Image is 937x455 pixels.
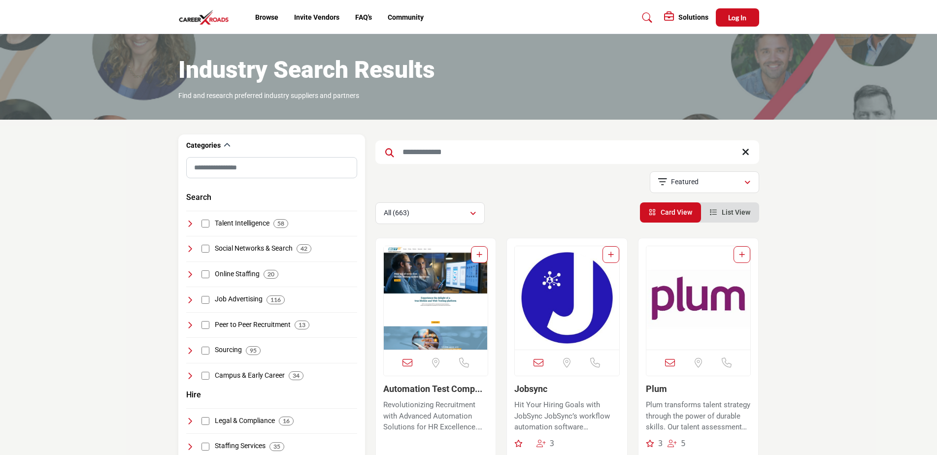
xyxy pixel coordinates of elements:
a: Open Listing in new tab [384,246,488,350]
h4: Talent Intelligence: Intelligence and data-driven insights for making informed decisions in talen... [215,219,269,228]
input: Search Category [186,157,357,178]
a: Open Listing in new tab [646,246,751,350]
a: Open Listing in new tab [515,246,619,350]
p: Find and research preferred industry suppliers and partners [178,91,359,101]
h1: Industry Search Results [178,55,435,85]
input: Select Sourcing checkbox [201,347,209,355]
div: 58 Results For Talent Intelligence [273,219,288,228]
a: Revolutionizing Recruitment with Advanced Automation Solutions for HR Excellence. The company ope... [383,397,489,433]
img: Automation Test Company 20 [384,246,488,350]
p: Revolutionizing Recruitment with Advanced Automation Solutions for HR Excellence. The company ope... [383,399,489,433]
a: View Card [649,208,692,216]
input: Select Legal & Compliance checkbox [201,417,209,425]
div: Solutions [664,12,708,24]
p: Featured [671,177,699,187]
input: Select Job Advertising checkbox [201,296,209,304]
h3: Automation Test Company 20 [383,384,489,394]
button: All (663) [375,202,485,224]
span: List View [722,208,750,216]
b: 95 [250,347,257,354]
h4: Staffing Services: Services and agencies focused on providing temporary, permanent, and specializ... [215,441,266,451]
p: Hit Your Hiring Goals with JobSync JobSync’s workflow automation software empowers companies to d... [514,399,620,433]
div: 95 Results For Sourcing [246,346,261,355]
a: Plum [646,384,667,394]
img: Site Logo [178,9,234,26]
h4: Campus & Early Career: Programs and platforms focusing on recruitment and career development for ... [215,371,285,381]
a: FAQ's [355,13,372,21]
span: 3 [550,439,555,448]
h3: Plum [646,384,751,394]
p: Plum transforms talent strategy through the power of durable skills. Our talent assessment helps ... [646,399,751,433]
h4: Legal & Compliance: Resources and services ensuring recruitment practices comply with legal and r... [215,416,275,426]
input: Select Talent Intelligence checkbox [201,220,209,227]
div: 34 Results For Campus & Early Career [289,371,303,380]
p: All (663) [384,208,409,218]
img: Plum [646,246,751,350]
div: 35 Results For Staffing Services [269,442,284,451]
b: 42 [301,245,307,252]
button: Search [186,192,211,203]
h4: Social Networks & Search: Platforms that combine social networking and search capabilities for re... [215,244,293,254]
input: Select Staffing Services checkbox [201,443,209,451]
span: Log In [728,13,746,22]
a: Browse [255,13,278,21]
input: Select Online Staffing checkbox [201,270,209,278]
b: 16 [283,418,290,424]
h5: Solutions [678,13,708,22]
b: 116 [270,296,281,303]
div: 116 Results For Job Advertising [267,295,285,304]
input: Select Peer to Peer Recruitment checkbox [201,321,209,329]
h3: Jobsync [514,384,620,394]
input: Select Social Networks & Search checkbox [201,245,209,253]
a: Add To List [739,251,745,259]
input: Select Campus & Early Career checkbox [201,372,209,380]
h4: Job Advertising: Platforms and strategies for advertising job openings to attract a wide range of... [215,294,263,304]
a: Hit Your Hiring Goals with JobSync JobSync’s workflow automation software empowers companies to d... [514,397,620,433]
b: 35 [273,443,280,450]
a: Community [388,13,424,21]
span: Card View [661,208,692,216]
b: 34 [293,372,300,379]
div: 42 Results For Social Networks & Search [297,244,311,253]
h4: Peer to Peer Recruitment: Recruitment methods leveraging existing employees' networks and relatio... [215,320,291,330]
img: Jobsync [515,246,619,350]
span: 5 [681,439,686,448]
button: Log In [716,8,759,27]
input: Search Keyword [375,140,759,164]
div: Followers [536,438,555,450]
li: Card View [640,202,701,223]
a: Search [633,10,659,26]
h4: Sourcing: Strategies and tools for identifying and engaging potential candidates for specific job... [215,345,242,355]
h2: Categories [186,141,221,151]
button: Hire [186,389,201,401]
a: View List [710,208,750,216]
a: Add To List [476,251,482,259]
b: 13 [299,322,305,328]
button: Featured [650,171,759,193]
span: 3 [658,439,663,448]
a: Jobsync [514,384,547,394]
div: 20 Results For Online Staffing [264,270,278,279]
b: 58 [277,220,284,227]
i: Recommendations [646,440,654,447]
a: Invite Vendors [294,13,339,21]
a: Automation Test Comp... [383,384,482,394]
i: Recommendation [514,440,523,447]
div: Followers [668,438,686,450]
a: Plum transforms talent strategy through the power of durable skills. Our talent assessment helps ... [646,397,751,433]
b: 20 [268,271,274,278]
h4: Online Staffing: Digital platforms specializing in the staffing of temporary, contract, and conti... [215,269,260,279]
a: Add To List [608,251,614,259]
li: List View [701,202,759,223]
div: 16 Results For Legal & Compliance [279,417,294,425]
div: 13 Results For Peer to Peer Recruitment [295,321,309,329]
